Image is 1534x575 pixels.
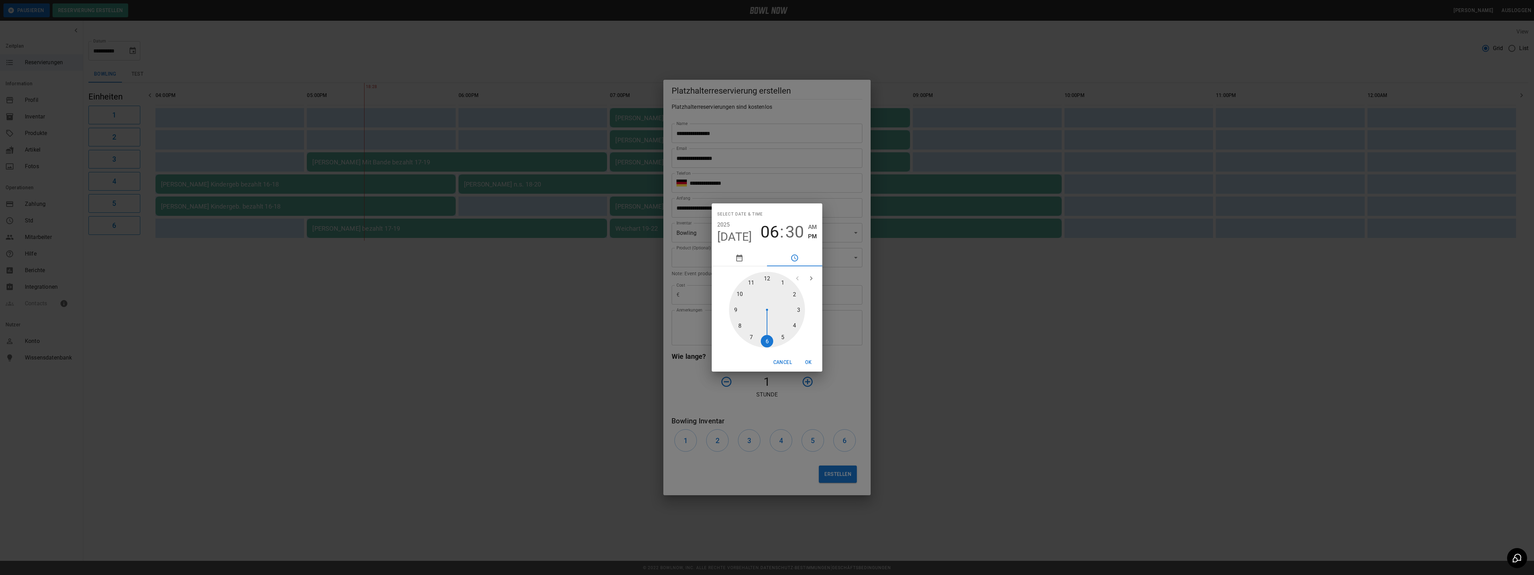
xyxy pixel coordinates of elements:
button: pick date [712,250,767,266]
button: open next view [804,271,818,285]
button: pick time [767,250,822,266]
span: : [780,222,784,242]
button: 30 [785,222,804,242]
button: [DATE] [717,230,752,244]
button: 06 [760,222,779,242]
button: 2025 [717,220,730,230]
button: Cancel [770,356,795,369]
button: PM [808,232,817,241]
span: Select date & time [717,209,763,220]
button: OK [797,356,820,369]
button: AM [808,222,817,232]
